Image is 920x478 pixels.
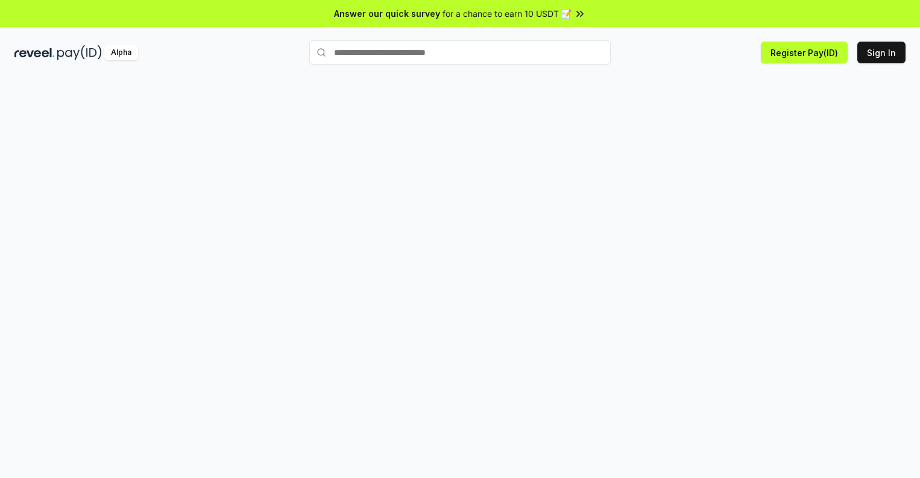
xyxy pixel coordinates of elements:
[334,7,440,20] span: Answer our quick survey
[443,7,572,20] span: for a chance to earn 10 USDT 📝
[857,42,906,63] button: Sign In
[761,42,848,63] button: Register Pay(ID)
[57,45,102,60] img: pay_id
[104,45,138,60] div: Alpha
[14,45,55,60] img: reveel_dark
